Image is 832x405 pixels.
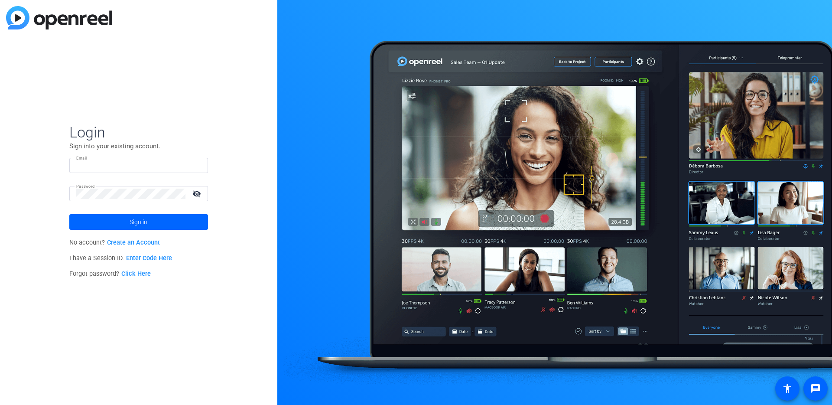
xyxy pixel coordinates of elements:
[69,255,172,262] span: I have a Session ID.
[76,156,87,160] mat-label: Email
[76,184,95,189] mat-label: Password
[107,239,160,246] a: Create an Account
[187,187,208,200] mat-icon: visibility_off
[69,270,151,278] span: Forgot password?
[76,160,201,171] input: Enter Email Address
[130,211,147,233] span: Sign in
[69,141,208,151] p: Sign into your existing account.
[69,239,160,246] span: No account?
[782,383,793,394] mat-icon: accessibility
[6,6,112,29] img: blue-gradient.svg
[69,123,208,141] span: Login
[121,270,151,278] a: Click Here
[126,255,172,262] a: Enter Code Here
[810,383,821,394] mat-icon: message
[69,214,208,230] button: Sign in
